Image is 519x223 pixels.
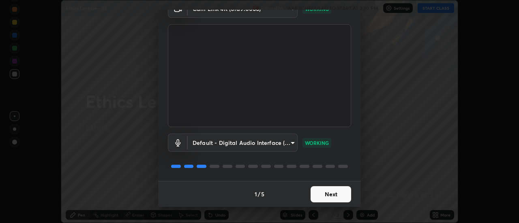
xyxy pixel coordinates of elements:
p: WORKING [305,139,329,147]
h4: 5 [261,190,264,198]
h4: 1 [255,190,257,198]
button: Next [311,186,351,202]
div: Cam Link 4K (0fd9:0066) [188,134,298,152]
h4: / [258,190,260,198]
